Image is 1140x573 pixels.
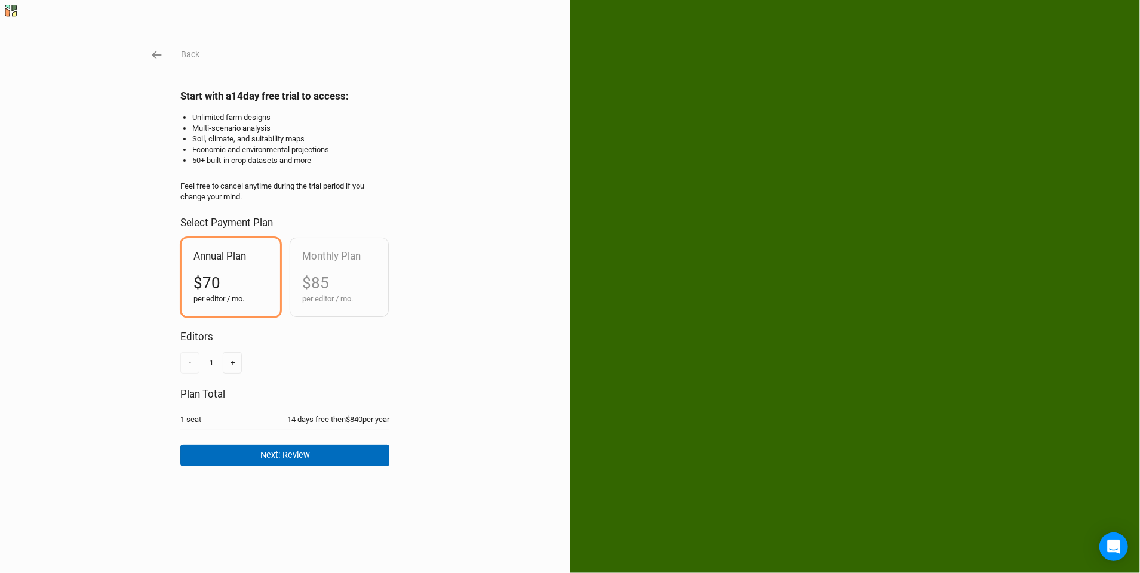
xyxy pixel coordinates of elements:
h2: Plan Total [180,388,389,400]
li: Soil, climate, and suitability maps [192,134,389,144]
button: - [180,352,199,373]
span: $70 [193,274,220,292]
h2: Select Payment Plan [180,217,389,229]
div: Open Intercom Messenger [1099,532,1128,561]
h2: Annual Plan [193,250,268,262]
h2: Start with a 14 day free trial to access: [180,90,389,102]
h2: Editors [180,331,389,343]
div: 1 seat [180,414,201,425]
div: 1 [209,358,213,368]
div: Annual Plan$70per editor / mo. [182,238,280,316]
button: Next: Review [180,445,389,466]
div: 14 days free then $840 per year [287,414,389,425]
div: Monthly Plan$85per editor / mo. [290,238,389,316]
div: per editor / mo. [302,294,377,304]
div: Feel free to cancel anytime during the trial period if you change your mind. [180,181,389,202]
li: 50+ built-in crop datasets and more [192,155,389,166]
h2: Monthly Plan [302,250,377,262]
div: per editor / mo. [193,294,268,304]
button: Back [180,48,200,61]
button: + [223,352,242,373]
li: Economic and environmental projections [192,144,389,155]
li: Multi-scenario analysis [192,123,389,134]
li: Unlimited farm designs [192,112,389,123]
span: $85 [302,274,329,292]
